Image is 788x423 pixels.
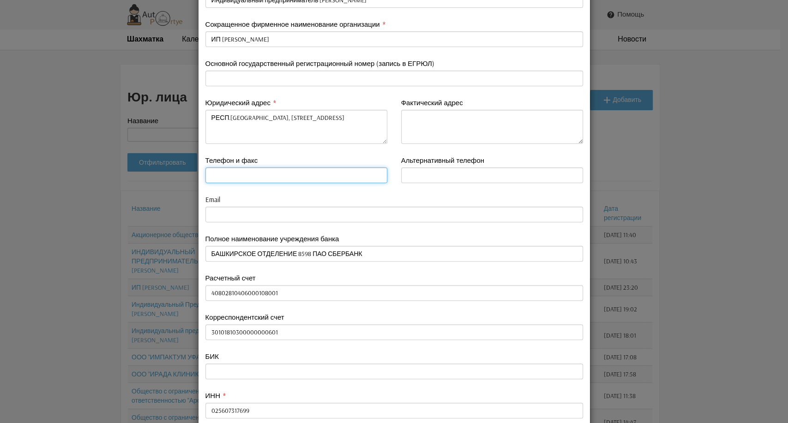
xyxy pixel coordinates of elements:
[205,195,220,204] label: Email
[401,98,463,107] label: Фактический адрес
[205,59,434,68] label: Основной государственный регистрационный номер (запись в ЕГРЮЛ)
[205,391,220,400] label: ИНН
[401,155,484,165] label: Альтернативный телефон
[205,273,256,283] label: Расчетный счет
[205,312,284,322] label: Корреспондентский счет
[205,155,258,165] label: Телефон и факс
[205,98,271,107] label: Юридический адрес
[205,352,219,361] label: БИК
[205,234,339,244] label: Полное наименование учреждения банка
[205,19,380,29] label: Сокращенное фирменное наименование организации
